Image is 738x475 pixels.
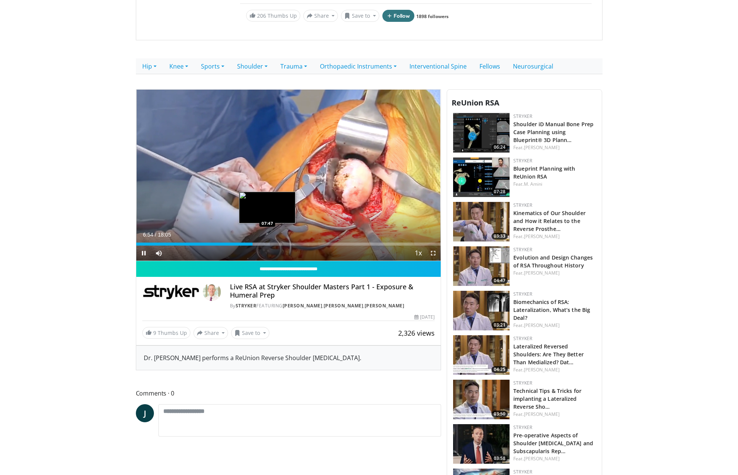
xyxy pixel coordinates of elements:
[398,328,435,338] span: 2,326 views
[303,10,338,22] button: Share
[142,327,190,339] a: 9 Thumbs Up
[231,58,274,74] a: Shoulder
[153,329,156,336] span: 9
[491,366,508,373] span: 04:25
[151,246,166,261] button: Mute
[453,202,510,241] img: 57eab85a-55f9-4acf-95ff-b974f6996e98.150x105_q85_crop-smart_upscale.jpg
[453,202,510,241] a: 03:33
[136,404,154,422] a: J
[453,113,510,153] a: 06:24
[507,58,560,74] a: Neurosurgical
[453,380,510,419] img: 15ba0353-4d94-4f67-9e5f-f4664d7a7460.150x105_q85_crop-smart_upscale.jpg
[142,283,200,301] img: Stryker
[513,233,596,240] div: Feat.
[239,192,295,223] img: image.jpeg
[453,246,510,286] a: 04:47
[426,246,441,261] button: Fullscreen
[524,322,560,328] a: [PERSON_NAME]
[513,291,532,297] a: Stryker
[513,424,532,431] a: Stryker
[513,165,575,180] a: Blueprint Planning with ReUnion RSA
[513,455,596,462] div: Feat.
[203,283,221,301] img: Avatar
[513,387,581,410] a: Technical Tips & Tricks for implanting a Lateralized Reverse Sho…
[313,58,403,74] a: Orthopaedic Instruments
[513,322,596,329] div: Feat.
[453,291,510,330] a: 03:21
[524,455,560,462] a: [PERSON_NAME]
[236,302,257,309] a: Stryker
[491,455,508,462] span: 03:58
[491,144,508,151] span: 06:24
[136,90,441,261] video-js: Video Player
[136,346,441,370] div: Dr. [PERSON_NAME] performs a ReUnion Reverse Shoulder [MEDICAL_DATA].
[453,335,510,375] a: 04:25
[513,157,532,164] a: Stryker
[513,335,532,342] a: Stryker
[453,113,510,153] img: aa4a9f6e-c606-48fe-b6ee-a947cc0a04c2.150x105_q85_crop-smart_upscale.jpg
[143,232,153,238] span: 6:54
[473,58,507,74] a: Fellows
[365,302,405,309] a: [PERSON_NAME]
[513,411,596,418] div: Feat.
[491,322,508,328] span: 03:21
[513,298,590,321] a: Biomechanics of RSA: Lateralization, What’s the Big Deal?
[491,233,508,240] span: 03:33
[513,209,586,232] a: Kinematics of Our Shoulder and How it Relates to the Reverse Prosthe…
[341,10,379,22] button: Save to
[193,327,228,339] button: Share
[158,232,171,238] span: 18:05
[524,411,560,417] a: [PERSON_NAME]
[411,246,426,261] button: Playback Rate
[513,367,596,373] div: Feat.
[230,302,435,309] div: By FEATURING , ,
[246,10,300,21] a: 206 Thumbs Up
[513,121,593,144] a: Shoulder iD Manual Bone Prep Case Planning using Blueprint® 3D Plann…
[524,181,543,187] a: M. Amini
[416,13,449,20] a: 1898 followers
[513,270,596,276] div: Feat.
[136,246,151,261] button: Pause
[403,58,473,74] a: Interventional Spine
[453,424,510,464] a: 03:58
[283,302,323,309] a: [PERSON_NAME]
[513,246,532,253] a: Stryker
[513,432,593,455] a: Pre-operative Aspects of Shoulder [MEDICAL_DATA] and Subscapularis Rep…
[491,411,508,417] span: 03:50
[513,181,596,188] div: Feat.
[230,283,435,299] h4: Live RSA at Stryker Shoulder Masters Part 1 - Exposure & Humeral Prep
[453,246,510,286] img: 306e6e19-e8af-49c2-973e-5f3a033b54b2.150x105_q85_crop-smart_upscale.jpg
[453,335,510,375] img: 1d1bea0d-5e55-43fa-bbb3-4117c1705501.150x105_q85_crop-smart_upscale.jpg
[452,98,499,108] span: ReUnion RSA
[453,291,510,330] img: cff6731d-7389-4e0e-be91-31205aac877c.150x105_q85_crop-smart_upscale.jpg
[163,58,195,74] a: Knee
[513,469,532,475] a: Stryker
[524,367,560,373] a: [PERSON_NAME]
[195,58,231,74] a: Sports
[524,270,560,276] a: [PERSON_NAME]
[491,188,508,195] span: 07:28
[257,12,266,19] span: 206
[513,254,593,269] a: Evolution and Design Changes of RSA Throughout History
[324,302,364,309] a: [PERSON_NAME]
[513,380,532,386] a: Stryker
[231,327,269,339] button: Save to
[136,243,441,246] div: Progress Bar
[382,10,415,22] button: Follow
[513,202,532,208] a: Stryker
[491,277,508,284] span: 04:47
[513,144,596,151] div: Feat.
[453,424,510,464] img: 7237b543-6f82-422a-9d5d-d84cf071d124.150x105_q85_crop-smart_upscale.jpg
[414,314,435,321] div: [DATE]
[453,380,510,419] a: 03:50
[524,144,560,151] a: [PERSON_NAME]
[453,157,510,197] a: 07:28
[513,343,584,366] a: Lateralized Reversed Shoulders: Are They Better Than Medialized? Dat…
[155,232,157,238] span: /
[136,58,163,74] a: Hip
[453,157,510,197] img: b745bf0a-de15-4ef7-a148-80f8a264117e.150x105_q85_crop-smart_upscale.jpg
[274,58,313,74] a: Trauma
[524,233,560,240] a: [PERSON_NAME]
[136,388,441,398] span: Comments 0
